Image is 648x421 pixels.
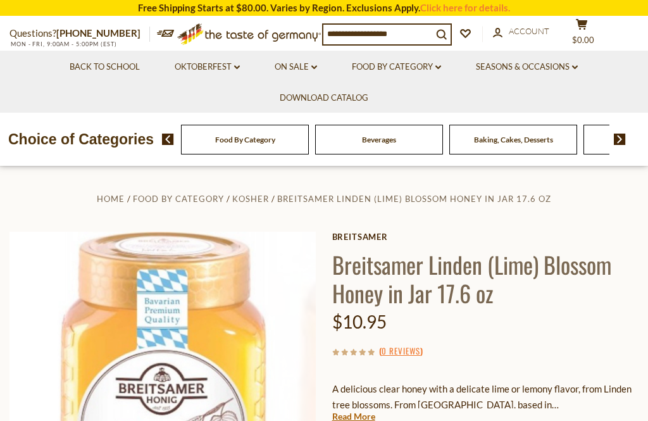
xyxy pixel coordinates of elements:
span: MON - FRI, 9:00AM - 5:00PM (EST) [9,41,117,47]
img: previous arrow [162,134,174,145]
a: Home [97,194,125,204]
a: Baking, Cakes, Desserts [474,135,553,144]
h1: Breitsamer Linden (Lime) Blossom Honey in Jar 17.6 oz [332,250,639,307]
a: Download Catalog [280,91,368,105]
a: Food By Category [215,135,275,144]
a: Breitsamer Linden (Lime) Blossom Honey in Jar 17.6 oz [277,194,551,204]
a: Food By Category [133,194,224,204]
span: Account [509,26,549,36]
span: ( ) [379,344,423,357]
span: $10.95 [332,311,387,332]
a: Account [493,25,549,39]
span: $0.00 [572,35,594,45]
a: Click here for details. [420,2,510,13]
a: Kosher [232,194,269,204]
a: [PHONE_NUMBER] [56,27,140,39]
img: next arrow [614,134,626,145]
p: A delicious clear honey with a delicate lime or lemony flavor, from Linden tree blossoms. From [G... [332,381,639,413]
a: On Sale [275,60,317,74]
a: Beverages [362,135,396,144]
a: Food By Category [352,60,441,74]
a: Breitsamer [332,232,639,242]
a: Oktoberfest [175,60,240,74]
a: Back to School [70,60,140,74]
a: 0 Reviews [382,344,420,358]
a: Seasons & Occasions [476,60,578,74]
p: Questions? [9,25,150,42]
button: $0.00 [563,18,601,50]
